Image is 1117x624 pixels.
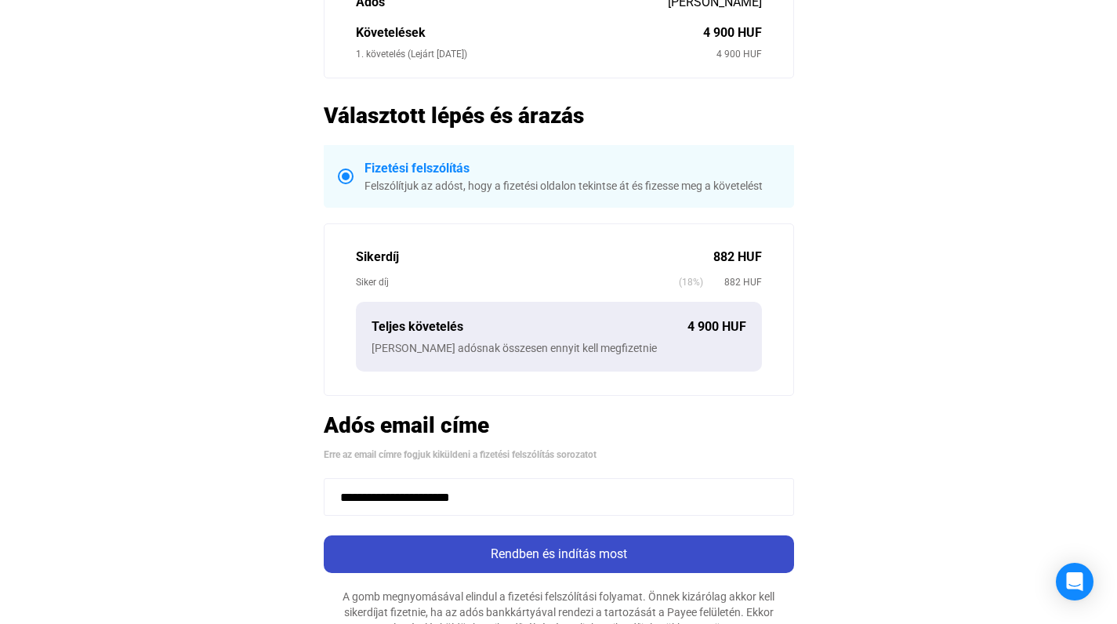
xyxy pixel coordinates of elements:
[356,46,716,62] div: 1. követelés (Lejárt [DATE])
[679,274,703,290] span: (18%)
[328,545,789,564] div: Rendben és indítás most
[364,178,780,194] div: Felszólítjuk az adóst, hogy a fizetési oldalon tekintse át és fizesse meg a követelést
[372,317,687,336] div: Teljes követelés
[324,535,794,573] button: Rendben és indítás most
[703,24,762,42] div: 4 900 HUF
[713,248,762,267] div: 882 HUF
[324,412,794,439] h2: Adós email címe
[324,102,794,129] h2: Választott lépés és árazás
[372,340,746,356] div: [PERSON_NAME] adósnak összesen ennyit kell megfizetnie
[716,46,762,62] div: 4 900 HUF
[324,447,794,463] div: Erre az email címre fogjuk kiküldeni a fizetési felszólítás sorozatot
[687,317,746,336] div: 4 900 HUF
[356,248,713,267] div: Sikerdíj
[356,24,703,42] div: Követelések
[364,159,780,178] div: Fizetési felszólítás
[356,274,679,290] div: Siker díj
[703,274,762,290] span: 882 HUF
[1056,563,1093,600] div: Open Intercom Messenger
